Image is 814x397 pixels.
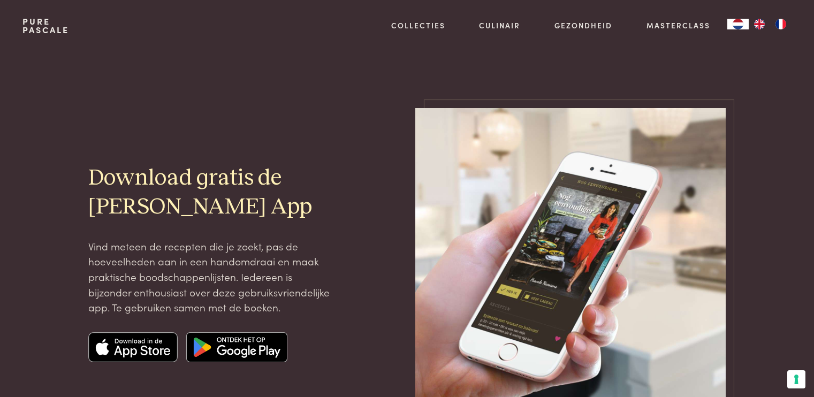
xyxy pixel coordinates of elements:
p: Vind meteen de recepten die je zoekt, pas de hoeveelheden aan in een handomdraai en maak praktisc... [88,239,333,315]
a: Culinair [479,20,520,31]
a: PurePascale [22,17,69,34]
img: Apple app store [88,332,178,362]
button: Uw voorkeuren voor toestemming voor trackingtechnologieën [787,370,805,388]
ul: Language list [749,19,792,29]
a: Masterclass [646,20,710,31]
a: EN [749,19,770,29]
aside: Language selected: Nederlands [727,19,792,29]
a: Collecties [391,20,445,31]
a: Gezondheid [554,20,612,31]
img: Google app store [186,332,287,362]
h2: Download gratis de [PERSON_NAME] App [88,164,333,221]
a: FR [770,19,792,29]
div: Language [727,19,749,29]
a: NL [727,19,749,29]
